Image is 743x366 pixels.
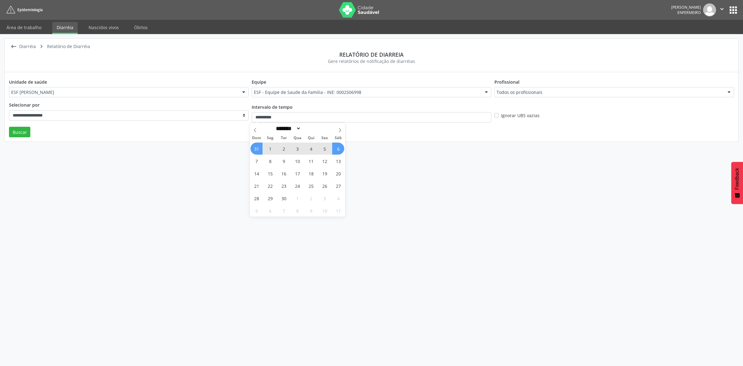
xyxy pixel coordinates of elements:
a:  Diarréia [9,42,37,51]
span: Agosto 31, 2025 [250,143,263,155]
span: Setembro 30, 2025 [278,192,290,204]
span: Outubro 3, 2025 [319,192,331,204]
span: Outubro 10, 2025 [319,205,331,217]
span: Setembro 14, 2025 [250,167,263,179]
span: Outubro 5, 2025 [250,205,263,217]
span: Setembro 28, 2025 [250,192,263,204]
span: Ter [277,136,291,140]
button: Feedback - Mostrar pesquisa [731,162,743,204]
span: Setembro 2, 2025 [278,143,290,155]
span: Outubro 9, 2025 [305,205,317,217]
span: Setembro 20, 2025 [332,167,344,179]
span: Setembro 15, 2025 [264,167,276,179]
span: Setembro 21, 2025 [250,180,263,192]
span: Outubro 7, 2025 [278,205,290,217]
span: Setembro 27, 2025 [332,180,344,192]
span: Epidemiologia [17,7,43,12]
button:  [716,3,728,16]
span: Setembro 13, 2025 [332,155,344,167]
span: Outubro 1, 2025 [291,192,303,204]
img: img [703,3,716,16]
i:  [719,6,725,12]
span: Setembro 12, 2025 [319,155,331,167]
span: Setembro 9, 2025 [278,155,290,167]
label: Unidade de saúde [9,77,47,87]
span: Setembro 22, 2025 [264,180,276,192]
a: Área de trabalho [2,22,46,33]
a: Epidemiologia [4,5,43,15]
span: Seg [263,136,277,140]
span: Setembro 7, 2025 [250,155,263,167]
span: Setembro 24, 2025 [291,180,303,192]
span: Enfermeiro [677,10,701,15]
span: Setembro 29, 2025 [264,192,276,204]
span: Setembro 5, 2025 [319,143,331,155]
span: Feedback [734,168,740,190]
span: Setembro 26, 2025 [319,180,331,192]
select: Month [274,125,301,132]
span: Setembro 16, 2025 [278,167,290,179]
span: Dom [250,136,263,140]
i:  [9,42,18,51]
input: Year [301,125,321,132]
span: Outubro 11, 2025 [332,205,344,217]
span: Outubro 8, 2025 [291,205,303,217]
span: Outubro 6, 2025 [264,205,276,217]
span: Qui [304,136,318,140]
label: Intervalo de tempo [252,102,293,112]
a: Diarréia [52,22,78,34]
label: Ignorar UBS vazias [501,112,540,119]
span: ESF - Equipe de Saude da Familia - INE: 0002506998 [254,89,479,95]
div: Gere relatórios de notificação de diarréias [9,58,734,64]
span: Sáb [332,136,345,140]
label: Equipe [252,77,266,87]
span: Setembro 1, 2025 [264,143,276,155]
div: Relatório de diarreia [9,51,734,58]
div: Diarréia [18,42,37,51]
span: Setembro 10, 2025 [291,155,303,167]
span: Sex [318,136,332,140]
span: Todos os profissionais [497,89,721,95]
span: Outubro 4, 2025 [332,192,344,204]
button: apps [728,5,739,15]
i:  [37,42,46,51]
button: Buscar [9,127,30,137]
a: Óbitos [130,22,152,33]
span: ESF [PERSON_NAME] [11,89,236,95]
span: Setembro 11, 2025 [305,155,317,167]
span: Setembro 25, 2025 [305,180,317,192]
span: Setembro 23, 2025 [278,180,290,192]
div: Relatório de Diarréia [46,42,91,51]
span: Setembro 18, 2025 [305,167,317,179]
label: Profissional [494,77,519,87]
span: Setembro 8, 2025 [264,155,276,167]
span: Setembro 19, 2025 [319,167,331,179]
span: Setembro 17, 2025 [291,167,303,179]
a:  Relatório de Diarréia [37,42,91,51]
span: Setembro 4, 2025 [305,143,317,155]
a: Nascidos vivos [84,22,123,33]
legend: Selecionar por [9,102,249,110]
span: Setembro 6, 2025 [332,143,344,155]
span: Qua [291,136,304,140]
span: Setembro 3, 2025 [291,143,303,155]
div: [PERSON_NAME] [671,5,701,10]
span: Outubro 2, 2025 [305,192,317,204]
